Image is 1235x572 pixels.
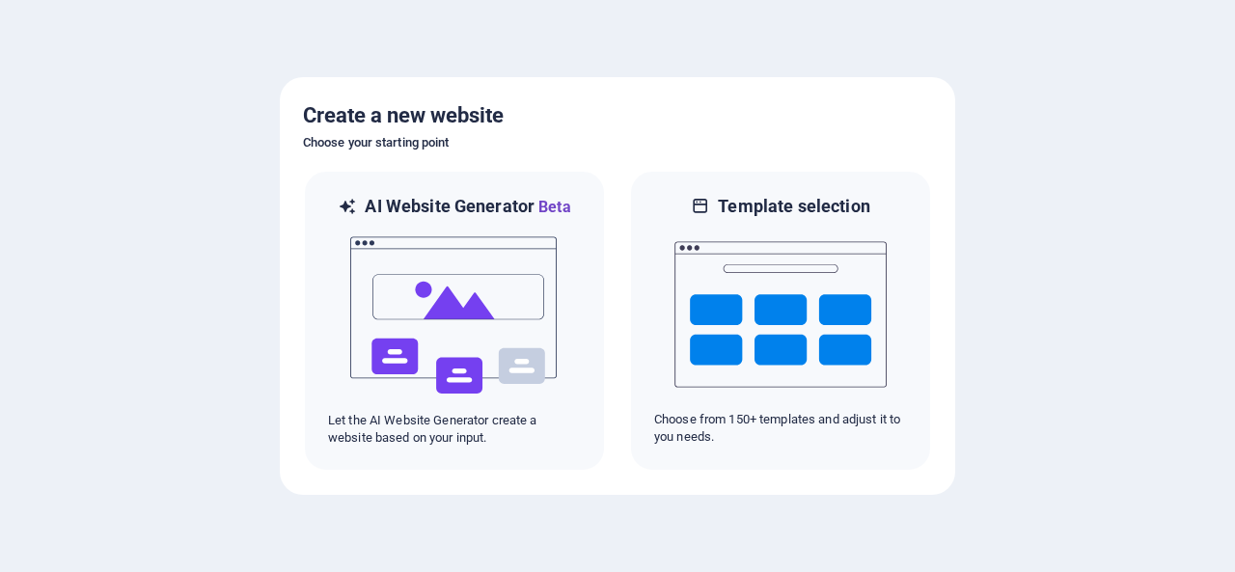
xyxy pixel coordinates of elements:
[654,411,907,446] p: Choose from 150+ templates and adjust it to you needs.
[328,412,581,447] p: Let the AI Website Generator create a website based on your input.
[348,219,561,412] img: ai
[303,100,932,131] h5: Create a new website
[303,131,932,154] h6: Choose your starting point
[718,195,869,218] h6: Template selection
[365,195,570,219] h6: AI Website Generator
[535,198,571,216] span: Beta
[629,170,932,472] div: Template selectionChoose from 150+ templates and adjust it to you needs.
[303,170,606,472] div: AI Website GeneratorBetaaiLet the AI Website Generator create a website based on your input.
